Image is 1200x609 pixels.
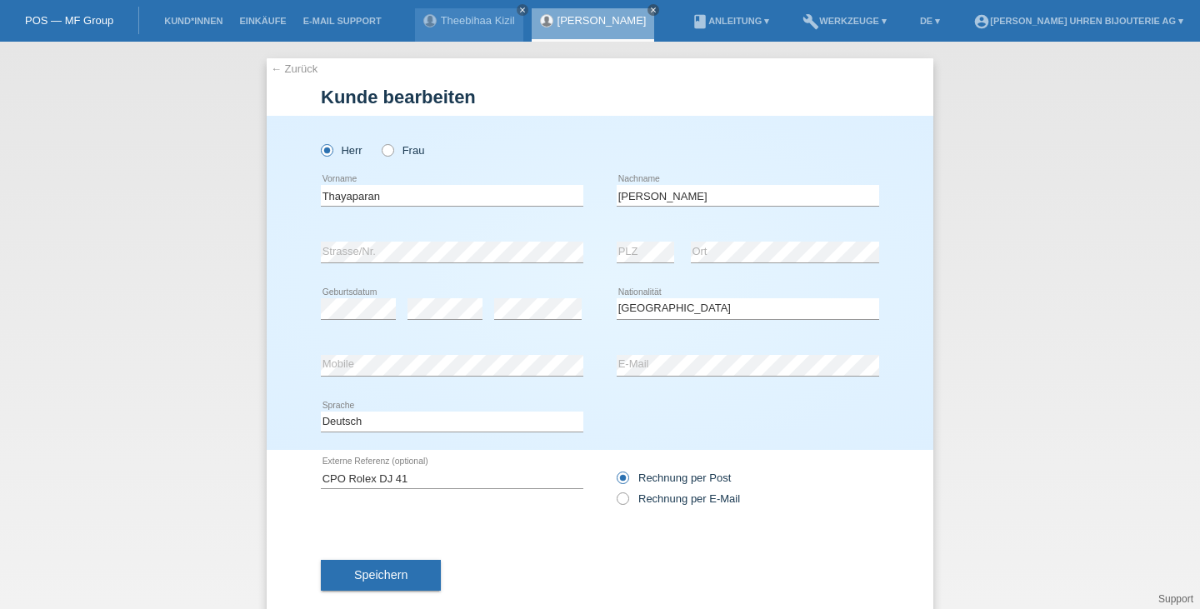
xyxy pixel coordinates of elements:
h1: Kunde bearbeiten [321,87,879,107]
a: POS — MF Group [25,14,113,27]
a: [PERSON_NAME] [557,14,647,27]
a: account_circle[PERSON_NAME] Uhren Bijouterie AG ▾ [965,16,1192,26]
i: book [692,13,708,30]
a: Support [1158,593,1193,605]
span: Speichern [354,568,407,582]
a: close [647,4,659,16]
label: Rechnung per E-Mail [617,492,740,505]
a: E-Mail Support [295,16,390,26]
i: close [518,6,527,14]
a: ← Zurück [271,62,317,75]
label: Rechnung per Post [617,472,731,484]
input: Rechnung per Post [617,472,627,492]
label: Herr [321,144,362,157]
a: DE ▾ [912,16,948,26]
a: close [517,4,528,16]
input: Rechnung per E-Mail [617,492,627,513]
a: Kund*innen [156,16,231,26]
a: Einkäufe [231,16,294,26]
i: close [649,6,657,14]
i: account_circle [973,13,990,30]
a: buildWerkzeuge ▾ [794,16,895,26]
a: bookAnleitung ▾ [683,16,777,26]
i: build [802,13,819,30]
button: Speichern [321,560,441,592]
a: Theebihaa Kizil [441,14,515,27]
input: Frau [382,144,392,155]
label: Frau [382,144,424,157]
input: Herr [321,144,332,155]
